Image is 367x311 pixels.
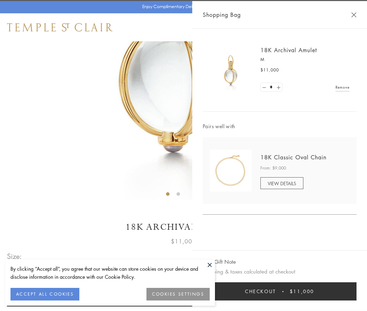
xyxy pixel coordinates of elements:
[260,177,303,189] a: VIEW DETAILS
[260,56,350,63] p: M
[203,282,357,300] button: Checkout $11,000
[210,49,252,91] img: 18K Archival Amulet
[290,288,314,295] span: $11,000
[351,12,357,18] button: Close Shopping Bag
[203,122,357,130] span: Pairs well with
[10,288,79,300] button: ACCEPT ALL COOKIES
[260,165,286,172] span: From: $9,000
[275,83,282,92] a: Set quantity to 2
[260,67,279,74] span: $11,000
[260,153,326,161] a: 18K Classic Oval Chain
[210,150,252,192] img: N88865-OV18
[7,250,22,262] span: Size:
[7,23,113,32] img: Temple St. Clair
[336,83,350,91] a: Remove
[171,237,196,246] span: $11,000
[146,288,210,300] button: COOKIES SETTINGS
[203,257,236,266] button: Add Gift Note
[261,83,268,92] a: Set quantity to 0
[268,180,296,187] span: VIEW DETAILS
[10,265,210,281] div: By clicking “Accept all”, you agree that our website can store cookies on your device and disclos...
[245,288,276,295] span: Checkout
[203,267,357,276] p: Shipping & taxes calculated at checkout
[7,221,360,233] h1: 18K Archival Amulet
[203,10,241,19] span: Shopping Bag
[142,3,222,10] p: Enjoy Complimentary Delivery & Returns
[260,46,317,54] a: 18K Archival Amulet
